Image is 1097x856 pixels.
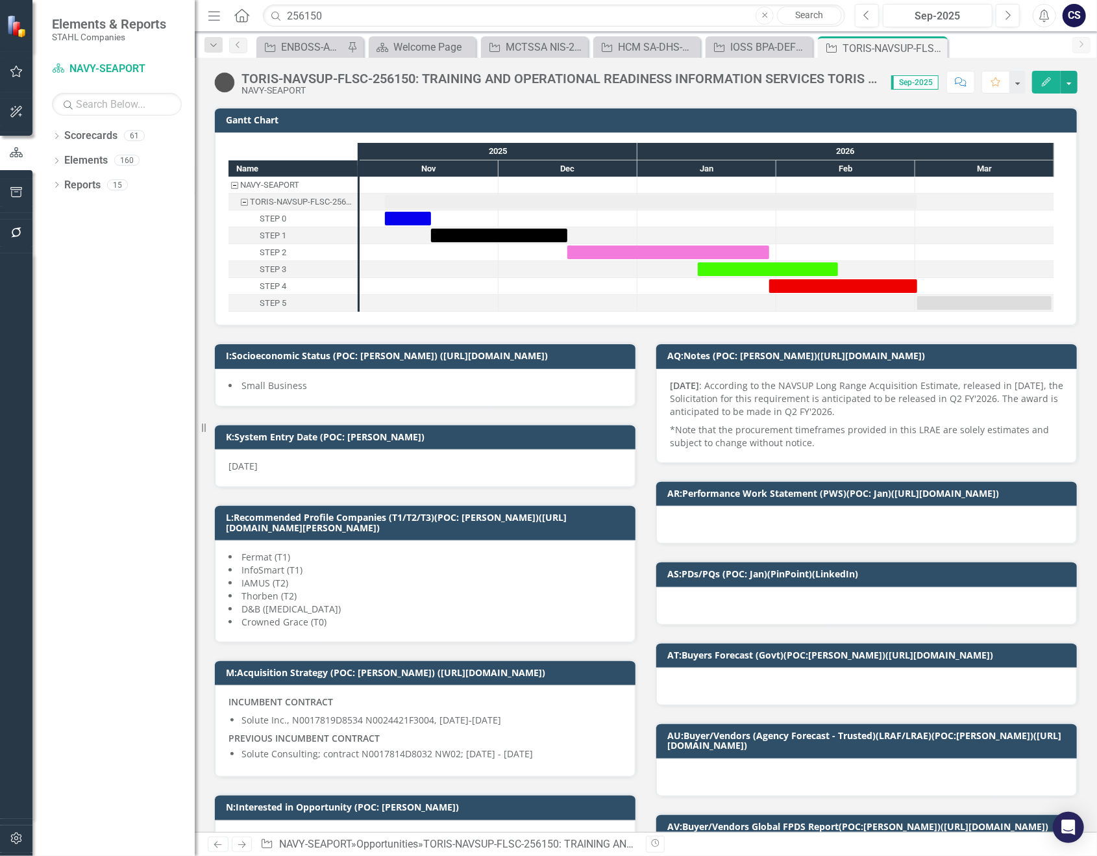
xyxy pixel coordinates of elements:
[670,379,1063,421] p: : According to the NAVSUP Long Range Acquisition Estimate, released in [DATE], the Solicitation f...
[228,177,358,194] div: NAVY-SEAPORT
[637,143,1054,160] div: 2026
[107,179,128,190] div: 15
[226,512,629,533] h3: L:Recommended Profile Companies (T1/T2/T3)(POC: [PERSON_NAME])([URL][DOMAIN_NAME][PERSON_NAME])
[260,39,344,55] a: ENBOSS-ARMY-ITES3 SB-221122 (Army National Guard ENBOSS Support Service Sustainment, Enhancement,...
[260,244,286,261] div: STEP 2
[228,194,358,210] div: TORIS-NAVSUP-FLSC-256150: TRAINING AND OPERATIONAL READINESS INFORMATION SERVICES TORIS (SEAPORT ...
[228,295,358,312] div: Task: Start date: 2026-03-01 End date: 2026-03-31
[226,802,629,812] h3: N:Interested in Opportunity (POC: [PERSON_NAME])
[226,432,629,442] h3: K:System Entry Date (POC: [PERSON_NAME])
[228,177,358,194] div: Task: NAVY-SEAPORT Start date: 2025-11-06 End date: 2025-11-07
[241,551,290,563] span: Fermat (T1)
[241,748,622,761] p: Solute Consulting; contract N0017814D8032 NW02; [DATE] - [DATE]
[260,278,286,295] div: STEP 4
[667,351,1070,360] h3: AQ:Notes (POC: [PERSON_NAME])([URL][DOMAIN_NAME])
[1063,4,1086,27] button: CS
[228,278,358,295] div: Task: Start date: 2026-01-30 End date: 2026-03-01
[769,279,917,293] div: Task: Start date: 2026-01-30 End date: 2026-03-01
[637,160,776,177] div: Jan
[52,32,166,42] small: STAHL Companies
[1053,812,1084,843] div: Open Intercom Messenger
[228,261,358,278] div: STEP 3
[241,86,878,95] div: NAVY-SEAPORT
[64,178,101,193] a: Reports
[228,244,358,261] div: Task: Start date: 2025-12-16 End date: 2026-01-30
[241,616,327,628] span: Crowned Grace (T0)
[228,696,333,708] strong: INCUMBENT CONTRACT
[667,650,1070,660] h3: AT:Buyers Forecast (Govt)(POC:[PERSON_NAME])([URL][DOMAIN_NAME])
[241,71,878,86] div: TORIS-NAVSUP-FLSC-256150: TRAINING AND OPERATIONAL READINESS INFORMATION SERVICES TORIS (SEAPORT ...
[214,72,235,93] img: Tracked
[228,460,258,472] span: [DATE]
[360,143,637,160] div: 2025
[499,160,637,177] div: Dec
[915,160,1054,177] div: Mar
[709,39,809,55] a: IOSS BPA-DEFENSE-GSA-214374 (Interior Outfitting Support Services Blanket Purchase Agreement )
[240,177,299,194] div: NAVY-SEAPORT
[385,212,431,225] div: Task: Start date: 2025-11-06 End date: 2025-11-16
[891,75,939,90] span: Sep-2025
[917,296,1052,310] div: Task: Start date: 2026-03-01 End date: 2026-03-31
[385,195,917,208] div: Task: Start date: 2025-11-06 End date: 2026-03-01
[263,5,845,27] input: Search ClearPoint...
[241,603,341,615] span: D&B ([MEDICAL_DATA])
[228,210,358,227] div: Task: Start date: 2025-11-06 End date: 2025-11-16
[226,351,629,360] h3: I:Socioeconomic Status (POC: [PERSON_NAME]) ([URL][DOMAIN_NAME])
[226,115,1070,125] h3: Gantt Chart
[667,731,1070,751] h3: AU:Buyer/Vendors (Agency Forecast - Trusted)(LRAF/LRAE)(POC:[PERSON_NAME])([URL][DOMAIN_NAME])
[52,16,166,32] span: Elements & Reports
[506,39,585,55] div: MCTSSA NIS-240491: MARINE CORPS TACTICAL SYSTEMS SUPPORT ACTIVITY NETWORK INFRASTRUCTURE SERVICES
[356,838,418,850] a: Opportunities
[423,838,990,850] div: TORIS-NAVSUP-FLSC-256150: TRAINING AND OPERATIONAL READINESS INFORMATION SERVICES TORIS (SEAPORT ...
[698,262,838,276] div: Task: Start date: 2026-01-14 End date: 2026-02-13
[228,227,358,244] div: Task: Start date: 2025-11-16 End date: 2025-12-16
[241,577,288,589] span: IAMUS (T2)
[281,39,344,55] div: ENBOSS-ARMY-ITES3 SB-221122 (Army National Guard ENBOSS Support Service Sustainment, Enhancement,...
[567,245,769,259] div: Task: Start date: 2025-12-16 End date: 2026-01-30
[241,564,302,576] span: InfoSmart (T1)
[260,295,286,312] div: STEP 5
[260,837,636,852] div: » »
[228,261,358,278] div: Task: Start date: 2026-01-14 End date: 2026-02-13
[279,838,351,850] a: NAVY-SEAPORT
[484,39,585,55] a: MCTSSA NIS-240491: MARINE CORPS TACTICAL SYSTEMS SUPPORT ACTIVITY NETWORK INFRASTRUCTURE SERVICES
[670,421,1063,449] p: *Note that the procurement timeframes provided in this LRAE are solely estimates and subject to c...
[887,8,988,24] div: Sep-2025
[114,155,140,166] div: 160
[241,590,297,602] span: Thorben (T2)
[431,229,567,242] div: Task: Start date: 2025-11-16 End date: 2025-12-16
[730,39,809,55] div: IOSS BPA-DEFENSE-GSA-214374 (Interior Outfitting Support Services Blanket Purchase Agreement )
[667,822,1070,831] h3: AV:Buyer/Vendors Global FPDS Report(POC:[PERSON_NAME])([URL][DOMAIN_NAME])
[360,160,499,177] div: Nov
[228,244,358,261] div: STEP 2
[52,93,182,116] input: Search Below...
[260,210,286,227] div: STEP 0
[843,40,944,57] div: TORIS-NAVSUP-FLSC-256150: TRAINING AND OPERATIONAL READINESS INFORMATION SERVICES TORIS (SEAPORT ...
[228,732,380,744] strong: PREVIOUS INCUMBENT CONTRACT
[393,39,473,55] div: Welcome Page
[241,379,307,392] span: Small Business
[228,278,358,295] div: STEP 4
[241,714,622,727] p: Solute Inc., N0017819D8534 N0024421F3004, [DATE]-[DATE]
[228,227,358,244] div: STEP 1
[228,295,358,312] div: STEP 5
[260,227,286,244] div: STEP 1
[670,379,699,392] strong: [DATE]
[124,131,145,142] div: 61
[6,14,29,37] img: ClearPoint Strategy
[667,569,1070,579] h3: AS:PDs/PQs (POC: Jan)(PinPoint)(LinkedIn)
[667,488,1070,498] h3: AR:Performance Work Statement (PWS)(POC: Jan)([URL][DOMAIN_NAME])
[228,210,358,227] div: STEP 0
[777,6,842,25] a: Search
[260,261,286,278] div: STEP 3
[883,4,992,27] button: Sep-2025
[776,160,915,177] div: Feb
[372,39,473,55] a: Welcome Page
[52,62,182,77] a: NAVY-SEAPORT
[64,129,117,144] a: Scorecards
[228,194,358,210] div: Task: Start date: 2025-11-06 End date: 2026-03-01
[250,194,354,210] div: TORIS-NAVSUP-FLSC-256150: TRAINING AND OPERATIONAL READINESS INFORMATION SERVICES TORIS (SEAPORT ...
[597,39,697,55] a: HCM SA-DHS-OASIS-251757 (CONTRACTOR HUMAN CAPITAL MANAGEMENT SEGMENT ARCHITECTURE SUPPORT SERVICE...
[618,39,697,55] div: HCM SA-DHS-OASIS-251757 (CONTRACTOR HUMAN CAPITAL MANAGEMENT SEGMENT ARCHITECTURE SUPPORT SERVICE...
